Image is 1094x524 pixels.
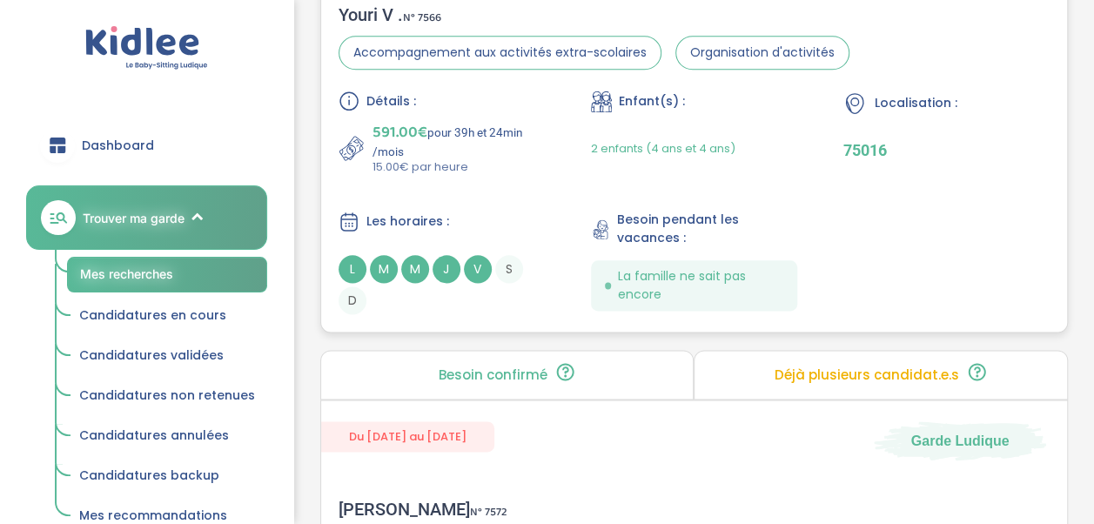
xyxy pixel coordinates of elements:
[617,211,797,247] span: Besoin pendant les vacances :
[79,346,224,364] span: Candidatures validées
[67,420,267,453] a: Candidatures annulées
[85,26,208,71] img: logo.svg
[67,339,267,373] a: Candidatures validées
[464,255,492,283] span: V
[339,36,661,70] span: Accompagnement aux activités extra-scolaires
[339,286,366,314] span: D
[321,421,494,452] span: Du [DATE] au [DATE]
[366,92,416,111] span: Détails :
[403,9,441,27] span: N° 7566
[775,368,959,382] p: Déjà plusieurs candidat.e.s
[618,267,783,304] span: La famille ne sait pas encore
[67,299,267,333] a: Candidatures en cours
[339,4,849,25] div: Youri V .
[372,120,546,158] p: pour 39h et 24min /mois
[26,185,267,250] a: Trouver ma garde
[79,427,229,444] span: Candidatures annulées
[366,212,449,231] span: Les horaires :
[79,467,219,484] span: Candidatures backup
[26,114,267,177] a: Dashboard
[80,266,173,281] span: Mes recherches
[82,137,154,155] span: Dashboard
[83,209,185,227] span: Trouver ma garde
[372,158,546,176] p: 15.00€ par heure
[401,255,429,283] span: M
[911,431,1010,450] span: Garde Ludique
[874,94,956,112] span: Localisation :
[470,503,507,521] span: N° 7572
[842,141,1050,159] p: 75016
[372,120,427,144] span: 591.00€
[439,368,547,382] p: Besoin confirmé
[79,386,255,404] span: Candidatures non retenues
[79,507,227,524] span: Mes recommandations
[619,92,685,111] span: Enfant(s) :
[339,255,366,283] span: L
[370,255,398,283] span: M
[495,255,523,283] span: S
[591,140,735,157] span: 2 enfants (4 ans et 4 ans)
[67,380,267,413] a: Candidatures non retenues
[67,257,267,292] a: Mes recherches
[433,255,460,283] span: J
[339,499,959,520] div: [PERSON_NAME]
[675,36,849,70] span: Organisation d'activités
[79,306,226,324] span: Candidatures en cours
[67,460,267,493] a: Candidatures backup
